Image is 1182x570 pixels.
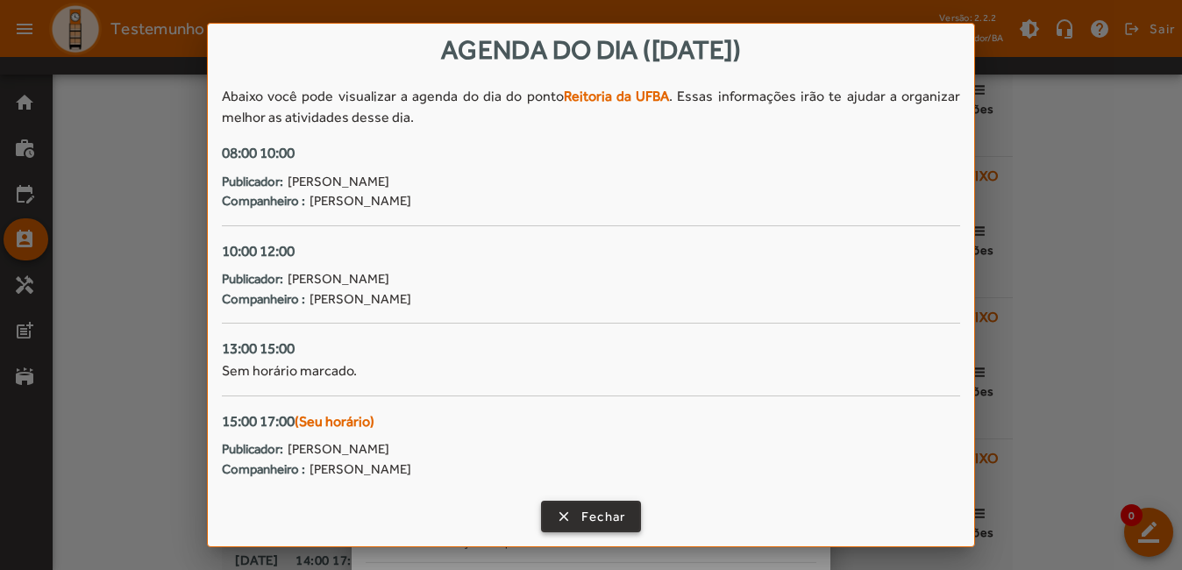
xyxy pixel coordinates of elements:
span: [PERSON_NAME] [288,172,389,192]
div: 10:00 12:00 [222,240,960,263]
strong: Publicador: [222,269,283,289]
span: Fechar [581,507,626,527]
div: 08:00 10:00 [222,142,960,165]
span: [PERSON_NAME] [310,191,411,211]
span: Sem horário marcado. [222,362,357,379]
strong: Companheiro : [222,289,305,310]
span: [PERSON_NAME] [288,439,389,460]
strong: Reitoria da UFBA [564,88,670,104]
span: [PERSON_NAME] [310,289,411,310]
div: 15:00 17:00 [222,410,960,433]
strong: Publicador: [222,172,283,192]
strong: Companheiro : [222,191,305,211]
strong: Publicador: [222,439,283,460]
span: Agenda do dia ([DATE]) [441,34,741,65]
div: 13:00 15:00 [222,338,960,360]
strong: Companheiro : [222,460,305,480]
button: Fechar [541,501,642,532]
div: Abaixo você pode visualizar a agenda do dia do ponto . Essas informações irão te ajudar a organiz... [222,86,960,128]
span: [PERSON_NAME] [288,269,389,289]
span: [PERSON_NAME] [310,460,411,480]
span: (Seu horário) [295,413,374,430]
